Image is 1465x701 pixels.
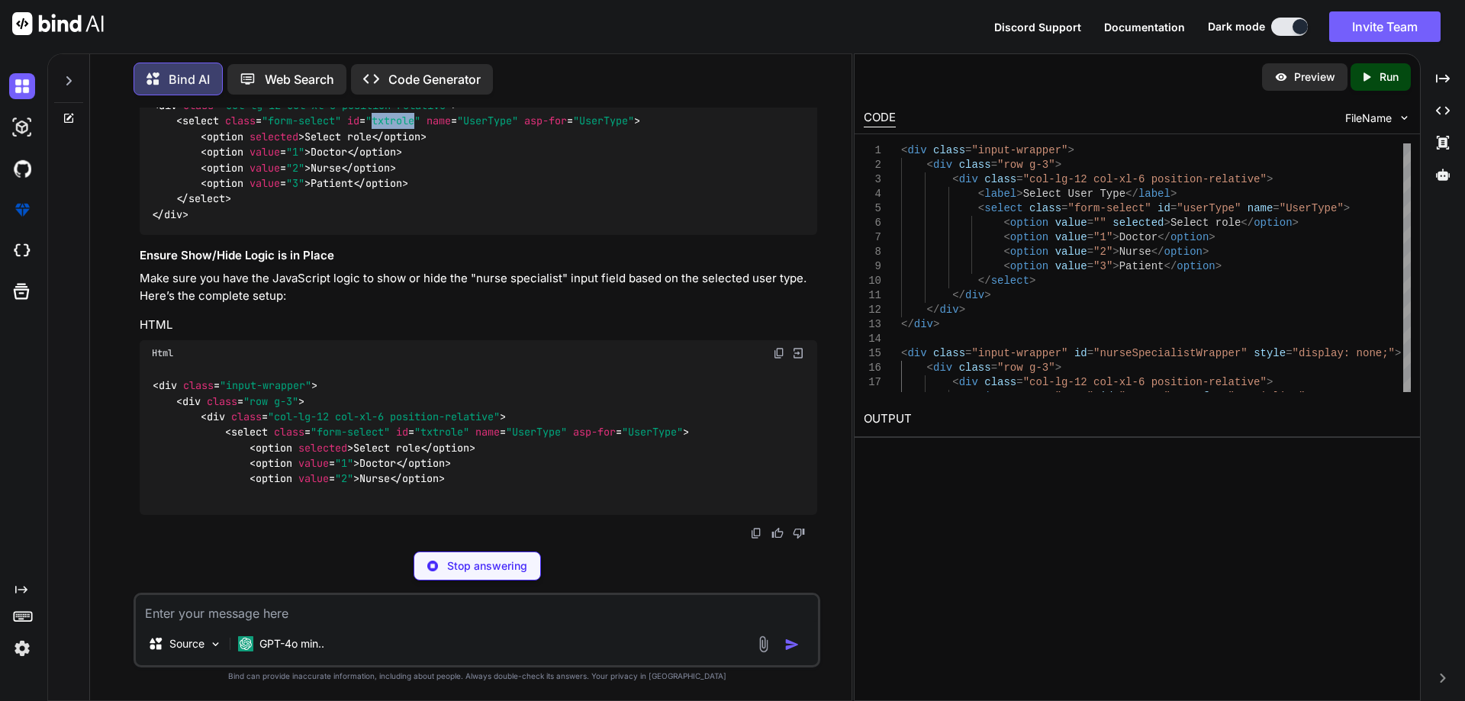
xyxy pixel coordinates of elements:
span: "form-select" [311,426,390,439]
span: > [1215,260,1221,272]
span: "userType" [1177,202,1241,214]
span: class [231,410,262,423]
span: Documentation [1104,21,1185,34]
span: select [990,275,1029,287]
span: style [1254,347,1286,359]
span: < = = = = > [225,426,689,439]
span: class [225,114,256,128]
img: GPT-4o mini [238,636,253,651]
span: class [1029,202,1061,214]
span: id [396,426,408,439]
div: 16 [864,361,881,375]
span: </ [977,275,990,287]
span: "nurseSpecialistWrapper" [1093,347,1248,359]
span: Discord Support [994,21,1081,34]
span: FileName [1345,111,1392,126]
img: settings [9,635,35,661]
span: < = > [201,410,506,423]
h2: OUTPUT [855,401,1420,437]
span: class [207,394,237,408]
span: value [250,161,280,175]
span: "col-lg-12 col-xl-6 position-relative" [1022,376,1266,388]
span: < = > [201,161,311,175]
img: githubDark [9,156,35,182]
span: > [958,304,964,316]
span: option [1009,231,1048,243]
span: < [952,173,958,185]
span: > [984,289,990,301]
span: name [1247,202,1273,214]
div: 4 [864,187,881,201]
div: 2 [864,158,881,172]
span: < [977,202,984,214]
span: div [933,159,952,171]
span: > [1067,144,1074,156]
span: > [1292,217,1298,229]
span: > [1170,188,1177,200]
span: > [1112,260,1119,272]
span: input [984,391,1016,403]
span: "input-wrapper" [220,379,311,393]
span: </ > [390,472,445,486]
span: "input-wrapper" [971,347,1067,359]
span: </ [1125,188,1138,200]
span: div [933,362,952,374]
div: 13 [864,317,881,332]
span: "form-select" [1067,202,1151,214]
div: 5 [864,201,881,216]
img: darkChat [9,73,35,99]
span: "UserType" [573,114,634,128]
span: option [1009,217,1048,229]
img: premium [9,197,35,223]
div: 18 [864,390,881,404]
span: Html [152,347,173,359]
span: option [408,456,445,470]
span: </ > [347,146,402,159]
span: < [952,376,958,388]
span: div [182,394,201,408]
span: = [1048,391,1054,403]
span: div [939,304,958,316]
div: 9 [864,259,881,274]
span: asp-for [1177,391,1222,403]
span: Patient [1119,260,1164,272]
span: "display: none;" [1292,347,1394,359]
span: > [1203,246,1209,258]
span: </ [926,304,939,316]
p: Source [169,636,204,651]
span: = [1222,391,1228,403]
span: "row g-3" [243,394,298,408]
span: div [907,347,926,359]
span: "UserType" [1279,202,1343,214]
span: div [207,410,225,423]
span: select [984,202,1022,214]
img: darkAi-studio [9,114,35,140]
span: < [926,159,932,171]
span: > [1164,217,1170,229]
img: icon [784,637,800,652]
span: = [1273,202,1279,214]
div: 15 [864,346,881,361]
p: Code Generator [388,70,481,88]
span: = [965,347,971,359]
span: option [365,176,402,190]
span: "UserType" [457,114,518,128]
span: > [1209,231,1215,243]
span: option [1164,246,1202,258]
span: > [933,318,939,330]
span: option [256,456,292,470]
span: div [907,144,926,156]
div: 12 [864,303,881,317]
span: = [1061,202,1067,214]
span: option [433,441,469,455]
span: class [933,347,965,359]
div: 10 [864,274,881,288]
span: < [977,391,984,403]
span: > [1029,275,1035,287]
span: = [1087,260,1093,272]
span: "" [1093,217,1106,229]
span: type [1022,391,1048,403]
span: select [182,114,219,128]
img: like [771,527,784,539]
span: = [1087,231,1093,243]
